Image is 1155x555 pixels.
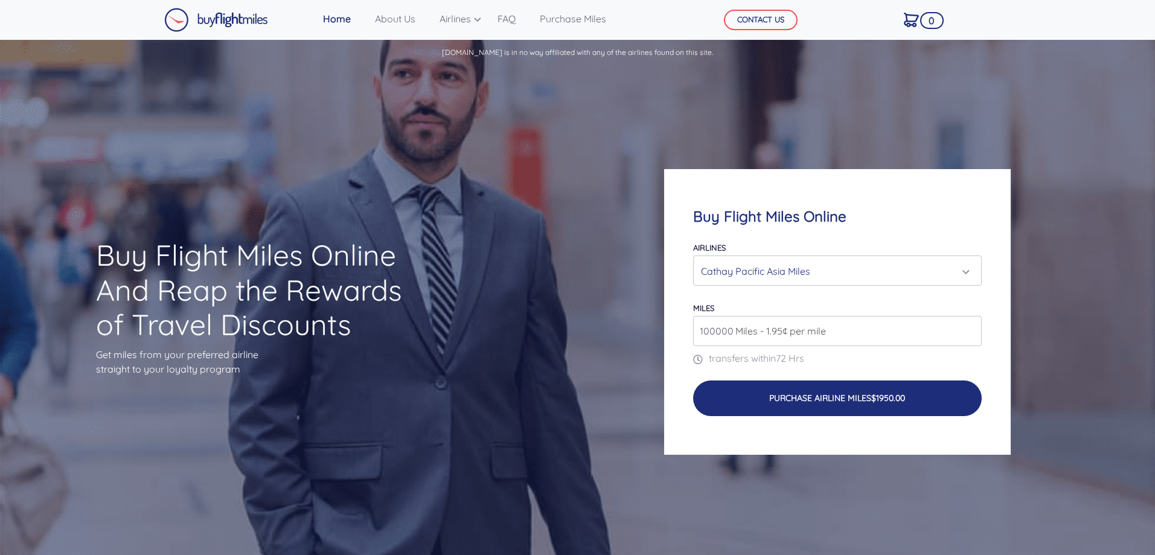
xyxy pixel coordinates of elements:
button: Cathay Pacific Asia Miles [693,255,981,286]
h1: Buy Flight Miles Online And Reap the Rewards of Travel Discounts [96,238,423,342]
img: Cart [904,13,919,27]
button: CONTACT US [724,10,798,30]
div: Cathay Pacific Asia Miles [701,260,966,283]
a: 0 [899,7,924,32]
a: Airlines [435,7,478,31]
button: Purchase Airline Miles$1950.00 [693,380,981,416]
p: transfers within [693,351,981,365]
img: Buy Flight Miles Logo [164,8,268,32]
span: $1950.00 [871,393,905,403]
h4: Buy Flight Miles Online [693,208,981,225]
a: Home [318,7,356,31]
p: Get miles from your preferred airline straight to your loyalty program [96,347,423,376]
a: Purchase Miles [535,7,611,31]
span: Miles - 1.95¢ per mile [729,324,826,338]
span: 0 [920,12,944,29]
a: FAQ [493,7,520,31]
label: Airlines [693,243,726,252]
a: Buy Flight Miles Logo [164,5,268,35]
span: 72 Hrs [776,352,804,364]
label: miles [693,303,714,313]
a: About Us [370,7,420,31]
